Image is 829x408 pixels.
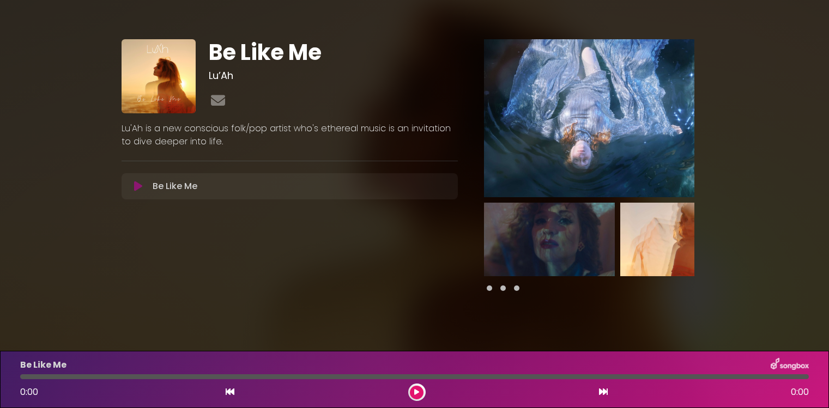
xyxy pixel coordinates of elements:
[122,39,196,113] img: S3oENUT0qMmNldcc47eA
[209,70,458,82] h3: Lu’Ah
[620,203,751,276] img: VsBX7aJToORLnU2vm5tg
[153,180,197,193] p: Be Like Me
[484,203,615,276] img: PM4weLjQBUQUaQ3EQogE
[122,122,458,148] p: Lu'Ah is a new conscious folk/pop artist who's ethereal music is an invitation to dive deeper int...
[484,39,694,197] img: Main Media
[209,39,458,65] h1: Be Like Me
